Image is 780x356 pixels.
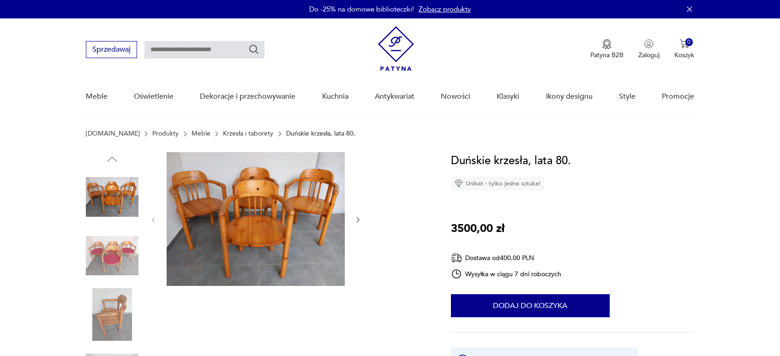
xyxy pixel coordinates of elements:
[455,179,463,188] img: Ikona diamentu
[86,288,138,341] img: Zdjęcie produktu Duńskie krzesła, lata 80.
[590,39,624,59] a: Ikona medaluPatyna B2B
[680,39,689,48] img: Ikona koszyka
[674,51,694,59] p: Koszyk
[86,230,138,282] img: Zdjęcie produktu Duńskie krzesła, lata 80.
[590,51,624,59] p: Patyna B2B
[192,130,210,137] a: Meble
[451,220,504,237] p: 3500,00 zł
[451,252,562,264] div: Dostawa od 400,00 PLN
[134,79,174,114] a: Oświetlenie
[152,130,179,137] a: Produkty
[590,39,624,59] button: Patyna B2B
[674,39,694,59] button: 0Koszyk
[248,44,259,55] button: Szukaj
[86,79,108,114] a: Meble
[200,79,295,114] a: Dekoracje i przechowywanie
[638,39,660,59] button: Zaloguj
[86,171,138,223] img: Zdjęcie produktu Duńskie krzesła, lata 80.
[644,39,654,48] img: Ikonka użytkownika
[378,26,414,71] img: Patyna - sklep z meblami i dekoracjami vintage
[451,152,571,170] h1: Duńskie krzesła, lata 80.
[451,294,610,317] button: Dodaj do koszyka
[638,51,660,59] p: Zaloguj
[662,79,694,114] a: Promocje
[497,79,519,114] a: Klasyki
[375,79,414,114] a: Antykwariat
[322,79,348,114] a: Kuchnia
[685,38,693,46] div: 0
[619,79,636,114] a: Style
[419,5,471,14] a: Zobacz produkty
[451,252,462,264] img: Ikona dostawy
[86,41,137,58] button: Sprzedawaj
[451,268,562,279] div: Wysyłka w ciągu 7 dni roboczych
[86,130,140,137] a: [DOMAIN_NAME]
[86,47,137,53] a: Sprzedawaj
[546,79,593,114] a: Ikony designu
[441,79,470,114] a: Nowości
[223,130,273,137] a: Krzesła i taborety
[286,130,355,137] p: Duńskie krzesła, lata 80.
[167,152,345,286] img: Zdjęcie produktu Duńskie krzesła, lata 80.
[451,177,544,190] div: Unikat - tylko jedna sztuka!
[602,39,612,49] img: Ikona medalu
[309,5,414,14] p: Do -25% na domowe biblioteczki!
